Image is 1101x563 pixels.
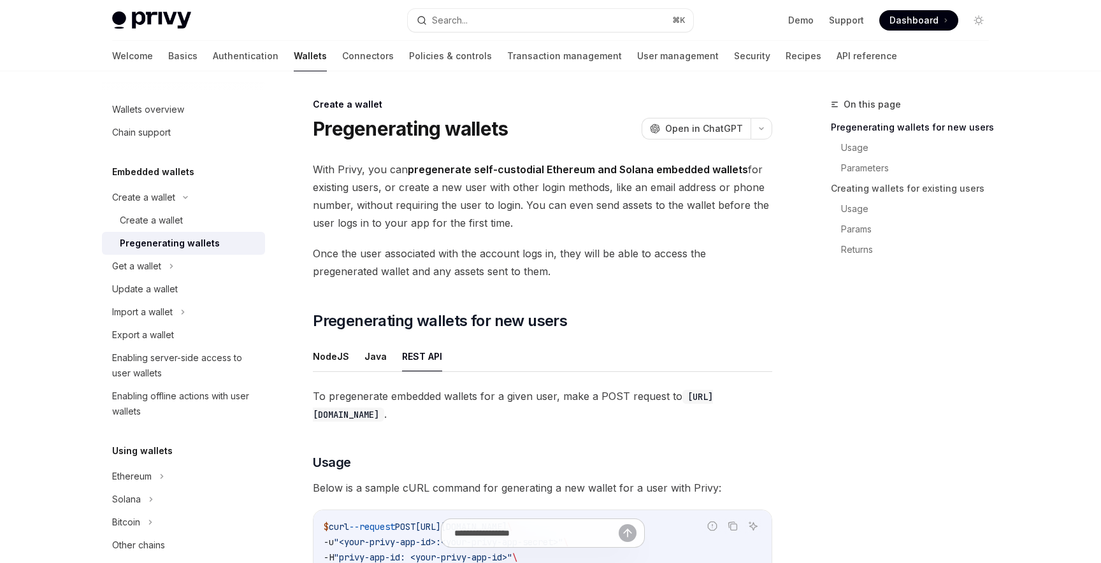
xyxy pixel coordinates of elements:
a: Enabling offline actions with user wallets [102,385,265,423]
a: Enabling server-side access to user wallets [102,346,265,385]
button: NodeJS [313,341,349,371]
span: Below is a sample cURL command for generating a new wallet for a user with Privy: [313,479,772,497]
a: Creating wallets for existing users [831,178,999,199]
div: Solana [112,492,141,507]
div: Bitcoin [112,515,140,530]
a: Support [829,14,864,27]
strong: pregenerate self-custodial Ethereum and Solana embedded wallets [408,163,748,176]
a: Params [841,219,999,239]
a: Other chains [102,534,265,557]
div: Chain support [112,125,171,140]
a: Chain support [102,121,265,144]
a: Welcome [112,41,153,71]
div: Create a wallet [120,213,183,228]
button: Toggle dark mode [968,10,989,31]
span: Once the user associated with the account logs in, they will be able to access the pregenerated w... [313,245,772,280]
span: Dashboard [889,14,939,27]
a: Wallets [294,41,327,71]
span: Usage [313,453,351,471]
a: Pregenerating wallets for new users [831,117,999,138]
button: REST API [402,341,442,371]
a: Parameters [841,158,999,178]
span: Open in ChatGPT [665,122,743,135]
a: Create a wallet [102,209,265,232]
a: Usage [841,138,999,158]
a: Recipes [786,41,821,71]
a: Returns [841,239,999,260]
img: light logo [112,11,191,29]
a: Connectors [342,41,394,71]
span: ⌘ K [672,15,686,25]
a: Dashboard [879,10,958,31]
a: Update a wallet [102,278,265,301]
a: User management [637,41,719,71]
a: Demo [788,14,814,27]
span: On this page [844,97,901,112]
a: Security [734,41,770,71]
a: Basics [168,41,198,71]
div: Export a wallet [112,327,174,343]
button: Java [364,341,387,371]
a: Transaction management [507,41,622,71]
div: Get a wallet [112,259,161,274]
div: Update a wallet [112,281,178,297]
div: Enabling server-side access to user wallets [112,350,257,381]
div: Pregenerating wallets [120,236,220,251]
div: Search... [432,13,468,28]
a: Export a wallet [102,324,265,346]
button: Search...⌘K [408,9,693,32]
a: Usage [841,199,999,219]
a: API reference [837,41,897,71]
div: Create a wallet [313,98,772,111]
div: Wallets overview [112,102,184,117]
a: Policies & controls [409,41,492,71]
div: Import a wallet [112,304,173,320]
button: Open in ChatGPT [642,118,751,139]
a: Authentication [213,41,278,71]
div: Create a wallet [112,190,175,205]
div: Enabling offline actions with user wallets [112,388,257,419]
a: Wallets overview [102,98,265,121]
button: Send message [619,524,637,542]
h1: Pregenerating wallets [313,117,508,140]
span: To pregenerate embedded wallets for a given user, make a POST request to . [313,387,772,423]
a: Pregenerating wallets [102,232,265,255]
h5: Using wallets [112,443,173,459]
div: Ethereum [112,469,152,484]
span: With Privy, you can for existing users, or create a new user with other login methods, like an em... [313,160,772,232]
div: Other chains [112,538,165,553]
span: Pregenerating wallets for new users [313,311,567,331]
h5: Embedded wallets [112,164,194,180]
